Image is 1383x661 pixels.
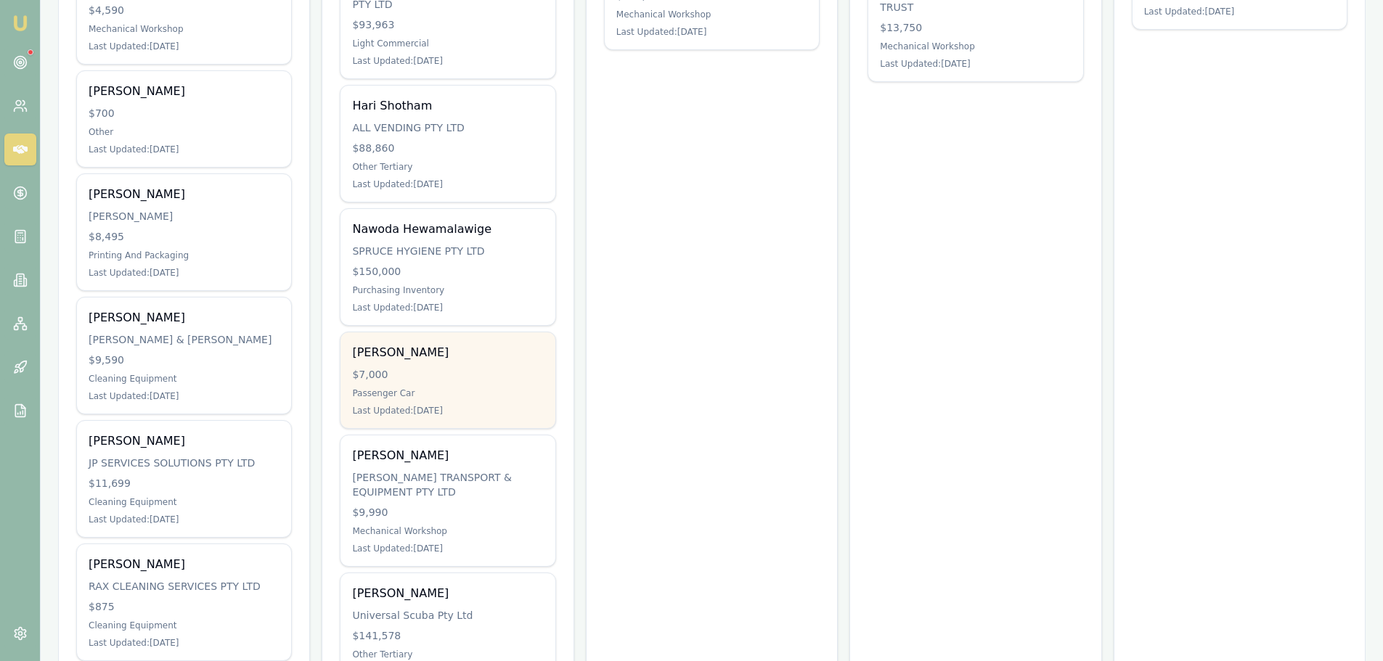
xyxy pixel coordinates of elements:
[880,41,1071,52] div: Mechanical Workshop
[89,556,280,573] div: [PERSON_NAME]
[352,367,543,382] div: $7,000
[352,585,543,602] div: [PERSON_NAME]
[352,264,543,279] div: $150,000
[352,628,543,643] div: $141,578
[89,229,280,244] div: $8,495
[89,106,280,120] div: $700
[89,3,280,17] div: $4,590
[352,387,543,399] div: Passenger Car
[89,353,280,367] div: $9,590
[89,23,280,35] div: Mechanical Workshop
[352,97,543,115] div: Hari Shotham
[352,525,543,537] div: Mechanical Workshop
[89,373,280,385] div: Cleaning Equipment
[89,637,280,649] div: Last Updated: [DATE]
[352,447,543,464] div: [PERSON_NAME]
[352,161,543,173] div: Other Tertiary
[89,496,280,508] div: Cleaning Equipment
[89,250,280,261] div: Printing And Packaging
[616,26,807,38] div: Last Updated: [DATE]
[89,432,280,450] div: [PERSON_NAME]
[352,505,543,520] div: $9,990
[89,209,280,223] div: [PERSON_NAME]
[89,83,280,100] div: [PERSON_NAME]
[352,221,543,238] div: Nawoda Hewamalawige
[880,58,1071,70] div: Last Updated: [DATE]
[616,9,807,20] div: Mechanical Workshop
[89,267,280,279] div: Last Updated: [DATE]
[89,332,280,347] div: [PERSON_NAME] & [PERSON_NAME]
[352,344,543,361] div: [PERSON_NAME]
[352,284,543,296] div: Purchasing Inventory
[352,649,543,660] div: Other Tertiary
[352,38,543,49] div: Light Commercial
[89,126,280,138] div: Other
[352,120,543,135] div: ALL VENDING PTY LTD
[880,20,1071,35] div: $13,750
[89,390,280,402] div: Last Updated: [DATE]
[352,405,543,416] div: Last Updated: [DATE]
[12,15,29,32] img: emu-icon-u.png
[352,55,543,67] div: Last Updated: [DATE]
[89,476,280,490] div: $11,699
[352,543,543,554] div: Last Updated: [DATE]
[352,470,543,499] div: [PERSON_NAME] TRANSPORT & EQUIPMENT PTY LTD
[352,141,543,155] div: $88,860
[89,620,280,631] div: Cleaning Equipment
[89,456,280,470] div: JP SERVICES SOLUTIONS PTY LTD
[89,514,280,525] div: Last Updated: [DATE]
[352,17,543,32] div: $93,963
[352,244,543,258] div: SPRUCE HYGIENE PTY LTD
[352,302,543,313] div: Last Updated: [DATE]
[89,144,280,155] div: Last Updated: [DATE]
[89,186,280,203] div: [PERSON_NAME]
[89,599,280,614] div: $875
[352,608,543,623] div: Universal Scuba Pty Ltd
[89,309,280,327] div: [PERSON_NAME]
[89,579,280,594] div: RAX CLEANING SERVICES PTY LTD
[352,178,543,190] div: Last Updated: [DATE]
[1144,6,1335,17] div: Last Updated: [DATE]
[89,41,280,52] div: Last Updated: [DATE]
